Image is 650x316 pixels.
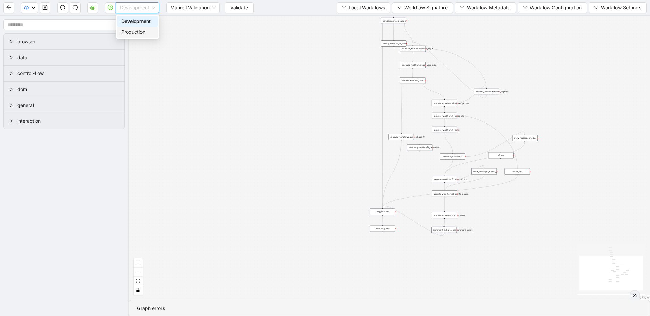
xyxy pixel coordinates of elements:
[40,2,50,13] button: save
[400,46,426,52] div: execute_workflow:zocdoc_login
[337,2,390,13] button: downLocal Workflows
[4,97,124,113] div: general
[105,2,116,13] button: play-circle
[432,127,457,133] div: execute_workflow:fill_about
[458,165,484,179] g: Edge from execute_workflow:fill_identity_info to show_message_modal:__0
[392,49,396,53] span: plus-circle
[370,209,395,215] div: loop_iterator:
[57,2,68,13] button: undo
[432,176,457,182] div: execute_workflow:fill_identity_info
[530,4,582,12] span: Workflow Configuration
[381,18,406,24] div: conditions:check_return
[474,89,499,95] div: execute_workflow:handle_captcha
[505,168,530,175] div: close_tab:
[466,132,525,156] g: Edge from execute_workflow: to show_message_modal:
[70,2,81,13] button: redo
[397,6,402,10] span: down
[24,5,29,10] span: cloud-upload
[121,28,154,36] div: Production
[445,142,525,175] g: Edge from show_message_modal: to execute_workflow:fill_identity_info
[6,5,12,10] span: arrow-left
[460,6,464,10] span: down
[392,2,453,13] button: downWorkflow Signature
[4,34,124,49] div: browser
[17,38,119,45] span: browser
[432,212,457,218] div: execute_workflow:push_to_sheet
[404,4,448,12] span: Workflow Signature
[518,2,587,13] button: downWorkflow Configuration
[383,141,401,208] g: Edge from execute_workflow:push_to_sheet__0 to loop_iterator:
[120,3,155,13] span: Development
[388,134,414,140] div: execute_workflow:push_to_sheet__0
[601,4,641,12] span: Workflow Settings
[432,113,457,119] div: execute_workflow:fill_basic_info
[455,2,516,13] button: downWorkflow Metadata
[370,226,395,232] div: execute_code:
[432,190,457,197] div: execute_workflow:fill_clientele_seen
[17,101,119,109] span: general
[440,153,465,160] div: execute_workflow:
[9,40,13,44] span: right
[170,3,216,13] span: Manual Validation
[400,77,425,84] div: conditions:check_user
[381,40,406,47] div: raise_error:push_to_sheetplus-circle
[631,295,649,299] a: React Flow attribution
[4,113,124,129] div: interaction
[17,54,119,61] span: data
[17,70,119,77] span: control-flow
[445,175,484,190] g: Edge from show_message_modal:__0 to execute_workflow:fill_clientele_seen
[9,71,13,75] span: right
[432,100,457,106] div: execute_workflow:initial_navigations
[424,84,444,99] g: Edge from conditions:check_user to execute_workflow:initial_navigations
[4,66,124,81] div: control-flow
[137,304,642,312] div: Graph errors
[108,5,113,10] span: play-circle
[342,6,346,10] span: down
[17,117,119,125] span: interaction
[349,4,385,12] span: Local Workflows
[488,152,514,159] div: refresh:
[499,161,503,165] span: plus-circle
[42,5,48,10] span: save
[9,55,13,60] span: right
[134,258,143,268] button: zoom in
[407,144,432,151] div: execute_workflow:fill_insurance
[21,2,38,13] button: cloud-uploaddown
[17,86,119,93] span: dom
[117,27,158,38] div: Production
[413,42,486,98] g: Edge from execute_workflow:handle_captcha to execute_workflow:zocdoc_login
[9,87,13,91] span: right
[407,144,432,151] div: execute_workflow:fill_insuranceplus-circle
[134,286,143,295] button: toggle interactivity
[134,277,143,286] button: fit view
[589,2,647,13] button: downWorkflow Settings
[400,62,426,68] div: execute_workflow:check_user_exits
[90,5,95,10] span: cloud-server
[471,168,497,175] div: show_message_modal:__0
[72,5,78,10] span: redo
[594,6,598,10] span: down
[87,2,98,13] button: cloud-server
[444,219,445,226] g: Edge from execute_workflow:push_to_sheet to increment_ticket_count:increment_count
[405,25,413,45] g: Edge from conditions:check_return to execute_workflow:zocdoc_login
[381,234,385,239] span: plus-circle
[134,268,143,277] button: zoom out
[512,135,538,141] div: show_message_modal:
